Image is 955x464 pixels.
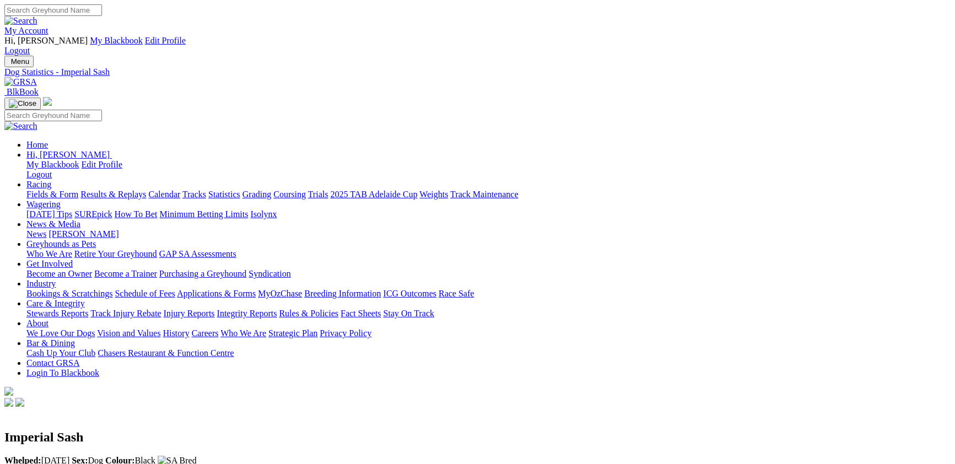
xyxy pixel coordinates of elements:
[159,209,248,219] a: Minimum Betting Limits
[26,319,49,328] a: About
[4,16,37,26] img: Search
[15,398,24,407] img: twitter.svg
[26,199,61,209] a: Wagering
[26,249,951,259] div: Greyhounds as Pets
[4,46,30,55] a: Logout
[249,269,291,278] a: Syndication
[183,190,206,199] a: Tracks
[11,57,29,66] span: Menu
[145,36,186,45] a: Edit Profile
[82,160,122,169] a: Edit Profile
[4,121,37,131] img: Search
[26,140,48,149] a: Home
[74,209,112,219] a: SUREpick
[26,269,951,279] div: Get Involved
[163,309,214,318] a: Injury Reports
[26,170,52,179] a: Logout
[115,289,175,298] a: Schedule of Fees
[26,309,88,318] a: Stewards Reports
[26,299,85,308] a: Care & Integrity
[26,209,72,219] a: [DATE] Tips
[26,190,951,199] div: Racing
[208,190,240,199] a: Statistics
[4,56,34,67] button: Toggle navigation
[26,358,79,368] a: Contact GRSA
[4,98,41,110] button: Toggle navigation
[308,190,328,199] a: Trials
[26,249,72,258] a: Who We Are
[4,4,102,16] input: Search
[26,229,46,239] a: News
[383,289,436,298] a: ICG Outcomes
[26,150,110,159] span: Hi, [PERSON_NAME]
[90,36,143,45] a: My Blackbook
[26,160,951,180] div: Hi, [PERSON_NAME]
[191,328,218,338] a: Careers
[26,338,75,348] a: Bar & Dining
[74,249,157,258] a: Retire Your Greyhound
[221,328,266,338] a: Who We Are
[420,190,448,199] a: Weights
[4,26,49,35] a: My Account
[9,99,36,108] img: Close
[4,36,88,45] span: Hi, [PERSON_NAME]
[217,309,277,318] a: Integrity Reports
[177,289,256,298] a: Applications & Forms
[26,348,951,358] div: Bar & Dining
[26,209,951,219] div: Wagering
[26,348,95,358] a: Cash Up Your Club
[94,269,157,278] a: Become a Trainer
[269,328,318,338] a: Strategic Plan
[159,269,246,278] a: Purchasing a Greyhound
[26,289,951,299] div: Industry
[81,190,146,199] a: Results & Replays
[26,368,99,377] a: Login To Blackbook
[90,309,161,318] a: Track Injury Rebate
[383,309,434,318] a: Stay On Track
[26,269,92,278] a: Become an Owner
[26,239,96,249] a: Greyhounds as Pets
[4,430,951,445] h2: Imperial Sash
[159,249,237,258] a: GAP SA Assessments
[26,279,56,288] a: Industry
[26,150,112,159] a: Hi, [PERSON_NAME]
[26,229,951,239] div: News & Media
[97,328,160,338] a: Vision and Values
[43,97,52,106] img: logo-grsa-white.png
[4,36,951,56] div: My Account
[26,259,73,268] a: Get Involved
[163,328,189,338] a: History
[4,77,37,87] img: GRSA
[273,190,306,199] a: Coursing
[26,328,95,338] a: We Love Our Dogs
[26,328,951,338] div: About
[26,160,79,169] a: My Blackbook
[26,289,112,298] a: Bookings & Scratchings
[26,180,51,189] a: Racing
[7,87,39,96] span: BlkBook
[26,190,78,199] a: Fields & Form
[341,309,381,318] a: Fact Sheets
[279,309,339,318] a: Rules & Policies
[304,289,381,298] a: Breeding Information
[4,67,951,77] a: Dog Statistics - Imperial Sash
[26,219,81,229] a: News & Media
[26,309,951,319] div: Care & Integrity
[243,190,271,199] a: Grading
[450,190,518,199] a: Track Maintenance
[115,209,158,219] a: How To Bet
[98,348,234,358] a: Chasers Restaurant & Function Centre
[4,110,102,121] input: Search
[4,398,13,407] img: facebook.svg
[4,87,39,96] a: BlkBook
[258,289,302,298] a: MyOzChase
[49,229,119,239] a: [PERSON_NAME]
[438,289,474,298] a: Race Safe
[4,387,13,396] img: logo-grsa-white.png
[148,190,180,199] a: Calendar
[320,328,372,338] a: Privacy Policy
[330,190,417,199] a: 2025 TAB Adelaide Cup
[250,209,277,219] a: Isolynx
